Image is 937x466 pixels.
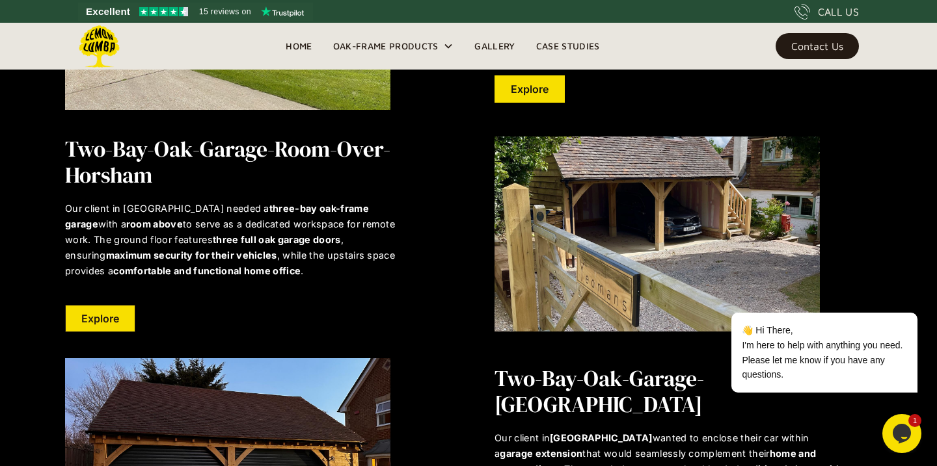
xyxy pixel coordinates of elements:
span: 15 reviews on [199,4,251,19]
p: Our client in [GEOGRAPHIC_DATA] needed a with a to serve as a dedicated workspace for remote work... [65,201,420,279]
strong: three full oak garage doors [213,234,341,245]
h3: two-bay-oak-garage-[GEOGRAPHIC_DATA] [495,365,850,417]
div: Contact Us [791,42,843,51]
div: Oak-Frame Products [323,23,465,70]
a: Case Studies [526,36,610,56]
a: See Lemon Lumba reviews on Trustpilot [78,3,313,21]
strong: room above [126,218,183,229]
a: CALL US [794,4,859,19]
img: Trustpilot 4.5 stars [139,7,188,16]
h3: Two-bay-oak-garage-room-over-horsham [65,136,420,188]
a: Explore [65,305,135,332]
iframe: chat widget [690,254,924,408]
iframe: chat widget [882,414,924,453]
div: Oak-Frame Products [333,38,439,54]
strong: garage extension [500,448,582,459]
a: Contact Us [776,33,859,59]
span: Excellent [86,4,130,19]
strong: comfortable and functional home office [113,265,301,276]
div: CALL US [818,4,859,19]
a: Explore [495,75,565,103]
img: Trustpilot logo [261,6,304,17]
a: Gallery [464,36,525,56]
strong: maximum security for their vehicles [106,250,277,261]
a: Home [275,36,322,56]
strong: [GEOGRAPHIC_DATA] [550,432,652,443]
